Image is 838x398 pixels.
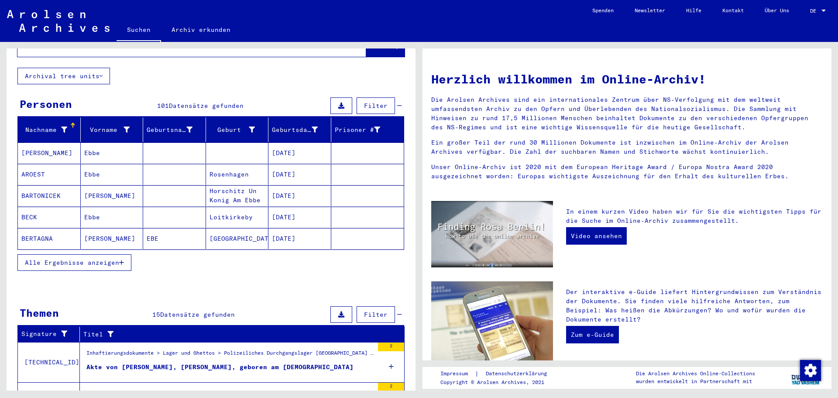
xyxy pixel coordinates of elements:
span: DE [810,8,820,14]
mat-cell: AROEST [18,164,81,185]
mat-cell: BARTONICEK [18,185,81,206]
mat-cell: [DATE] [268,185,331,206]
mat-cell: BECK [18,207,81,228]
mat-cell: Loitkirkeby [206,207,269,228]
mat-cell: Horschitz Un Konig Am Ebbe [206,185,269,206]
mat-cell: Ebbe [81,207,144,228]
span: Datensätze gefunden [160,311,235,318]
p: Die Arolsen Archives Online-Collections [636,370,755,377]
p: Unser Online-Archiv ist 2020 mit dem European Heritage Award / Europa Nostra Award 2020 ausgezeic... [431,163,823,181]
div: Geburtsname [147,125,192,135]
mat-header-cell: Geburt‏ [206,118,269,142]
div: Geburtsdatum [272,123,331,137]
div: Geburt‏ [209,125,255,135]
a: Datenschutzerklärung [479,369,557,378]
mat-cell: [GEOGRAPHIC_DATA] [206,228,269,249]
mat-cell: [PERSON_NAME] [18,142,81,163]
mat-cell: Ebbe [81,164,144,185]
mat-header-cell: Nachname [18,118,81,142]
div: 2 [378,383,404,391]
span: 15 [152,311,160,318]
span: Filter [364,311,388,318]
span: Datensätze gefunden [169,102,244,110]
mat-cell: [DATE] [268,207,331,228]
mat-cell: [PERSON_NAME] [81,228,144,249]
img: Zustimmung ändern [800,360,821,381]
mat-header-cell: Geburtsdatum [268,118,331,142]
p: Die Arolsen Archives sind ein internationales Zentrum über NS-Verfolgung mit dem weltweit umfasse... [431,95,823,132]
td: [TECHNICAL_ID] [18,342,80,382]
p: In einem kurzen Video haben wir für Sie die wichtigsten Tipps für die Suche im Online-Archiv zusa... [566,207,823,225]
a: Archiv erkunden [161,19,241,40]
button: Filter [357,97,395,114]
mat-cell: [DATE] [268,142,331,163]
div: Titel [83,327,394,341]
img: yv_logo.png [790,367,822,388]
div: Prisoner # [335,125,381,135]
p: Copyright © Arolsen Archives, 2021 [440,378,557,386]
button: Alle Ergebnisse anzeigen [17,254,131,271]
div: Signature [21,329,69,339]
h1: Herzlich willkommen im Online-Archiv! [431,70,823,88]
mat-cell: [DATE] [268,164,331,185]
span: Filter [364,102,388,110]
mat-cell: Rosenhagen [206,164,269,185]
mat-cell: [DATE] [268,228,331,249]
mat-cell: BERTAGNA [18,228,81,249]
p: wurden entwickelt in Partnerschaft mit [636,377,755,385]
mat-cell: EBE [143,228,206,249]
mat-header-cell: Geburtsname [143,118,206,142]
div: Akte von [PERSON_NAME], [PERSON_NAME], geboren am [DEMOGRAPHIC_DATA] [86,363,354,372]
a: Impressum [440,369,475,378]
mat-cell: Ebbe [81,142,144,163]
span: 101 [157,102,169,110]
div: Geburt‏ [209,123,268,137]
mat-header-cell: Vorname [81,118,144,142]
div: Signature [21,327,79,341]
div: Geburtsdatum [272,125,318,135]
a: Zum e-Guide [566,326,619,343]
div: Vorname [84,125,130,135]
button: Filter [357,306,395,323]
div: Geburtsname [147,123,206,137]
mat-header-cell: Prisoner # [331,118,404,142]
div: Nachname [21,125,67,135]
img: video.jpg [431,201,553,267]
a: Suchen [117,19,161,42]
p: Ein großer Teil der rund 30 Millionen Dokumente ist inzwischen im Online-Archiv der Arolsen Archi... [431,138,823,156]
button: Archival tree units [17,68,110,84]
div: Themen [20,305,59,321]
img: eguide.jpg [431,281,553,363]
div: 2 [378,343,404,351]
div: Nachname [21,123,80,137]
div: | [440,369,557,378]
a: Video ansehen [566,227,627,245]
div: Prisoner # [335,123,394,137]
div: Inhaftierungsdokumente > Lager und Ghettos > Polizeiliches Durchgangslager [GEOGRAPHIC_DATA] > In... [86,349,374,361]
div: Titel [83,330,383,339]
div: Personen [20,96,72,112]
img: Arolsen_neg.svg [7,10,110,32]
mat-cell: [PERSON_NAME] [81,185,144,206]
p: Der interaktive e-Guide liefert Hintergrundwissen zum Verständnis der Dokumente. Sie finden viele... [566,287,823,324]
div: Vorname [84,123,143,137]
span: Alle Ergebnisse anzeigen [25,259,119,266]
